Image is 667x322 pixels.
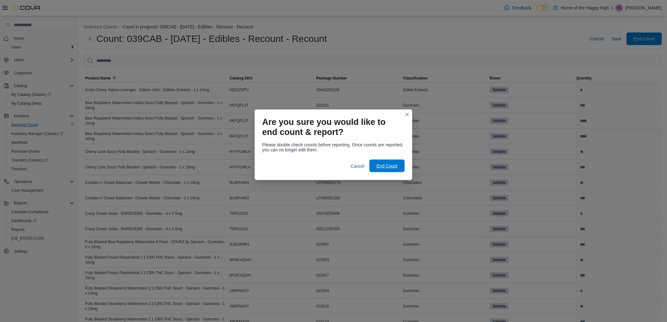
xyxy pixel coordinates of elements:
button: End Count [369,160,405,172]
button: Closes this modal window [403,111,411,118]
span: Cancel [351,163,364,169]
div: Please double check counts before reporting. Once counts are reported, you can no longer edit them. [262,142,405,152]
button: Cancel [348,160,367,173]
h1: Are you sure you would like to end count & report? [262,117,400,137]
span: End Count [377,163,397,169]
